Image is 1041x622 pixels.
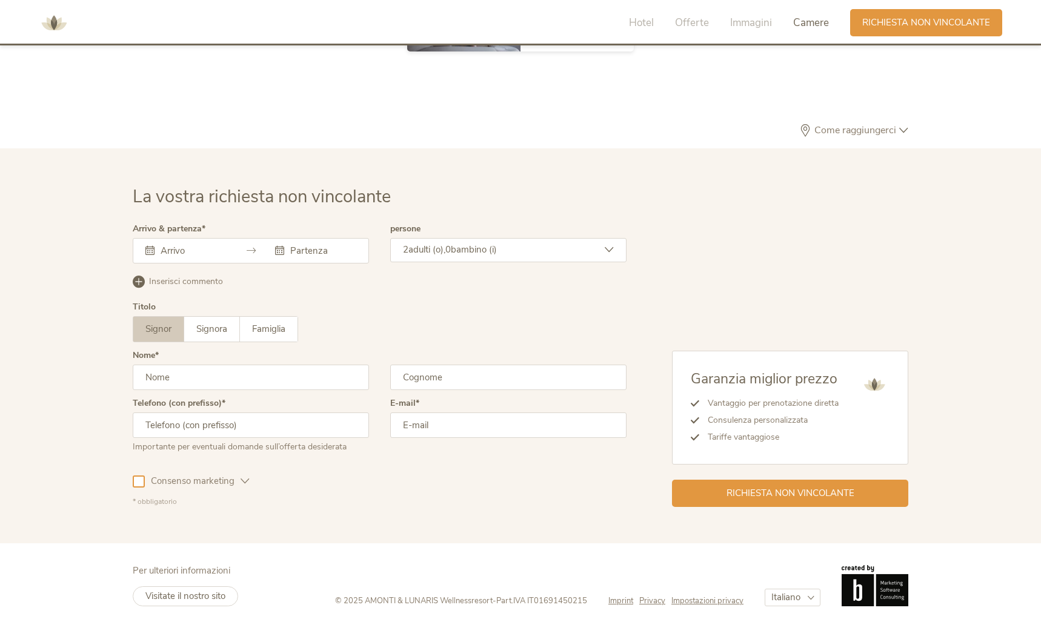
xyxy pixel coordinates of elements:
[408,243,445,256] span: adulti (o),
[390,225,421,233] label: persone
[390,399,419,408] label: E-mail
[149,276,223,288] span: Inserisci commento
[133,497,627,507] div: * obbligatorio
[811,125,899,135] span: Come raggiungerci
[699,395,839,412] li: Vantaggio per prenotazione diretta
[133,225,205,233] label: Arrivo & partenza
[133,399,225,408] label: Telefono (con prefisso)
[252,323,285,335] span: Famiglia
[451,243,497,256] span: bambino (i)
[629,16,654,30] span: Hotel
[390,412,627,438] input: E-mail
[862,16,990,29] span: Richiesta non vincolante
[133,586,238,606] a: Visitate il nostro sito
[158,245,227,257] input: Arrivo
[496,595,587,606] span: Part.IVA IT01691450215
[196,323,227,335] span: Signora
[793,16,829,30] span: Camere
[608,595,633,606] span: Imprint
[390,365,627,390] input: Cognome
[335,595,493,606] span: © 2025 AMONTI & LUNARIS Wellnessresort
[691,369,837,388] span: Garanzia miglior prezzo
[133,412,369,438] input: Telefono (con prefisso)
[675,16,709,30] span: Offerte
[639,595,665,606] span: Privacy
[445,243,451,256] span: 0
[133,185,391,208] span: La vostra richiesta non vincolante
[36,18,72,27] a: AMONTI & LUNARIS Wellnessresort
[727,487,854,500] span: Richiesta non vincolante
[699,412,839,429] li: Consulenza personalizzata
[671,595,743,606] a: Impostazioni privacy
[859,369,890,400] img: AMONTI & LUNARIS Wellnessresort
[145,475,241,488] span: Consenso marketing
[608,595,639,606] a: Imprint
[133,564,230,577] span: Per ulteriori informazioni
[842,565,908,606] img: Brandnamic GmbH | Leading Hospitality Solutions
[36,5,72,41] img: AMONTI & LUNARIS Wellnessresort
[145,590,225,602] span: Visitate il nostro sito
[145,323,171,335] span: Signor
[493,595,496,606] span: -
[133,438,369,453] div: Importante per eventuali domande sull’offerta desiderata
[133,303,156,311] div: Titolo
[639,595,671,606] a: Privacy
[287,245,356,257] input: Partenza
[699,429,839,446] li: Tariffe vantaggiose
[133,365,369,390] input: Nome
[403,243,408,256] span: 2
[133,351,159,360] label: Nome
[730,16,772,30] span: Immagini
